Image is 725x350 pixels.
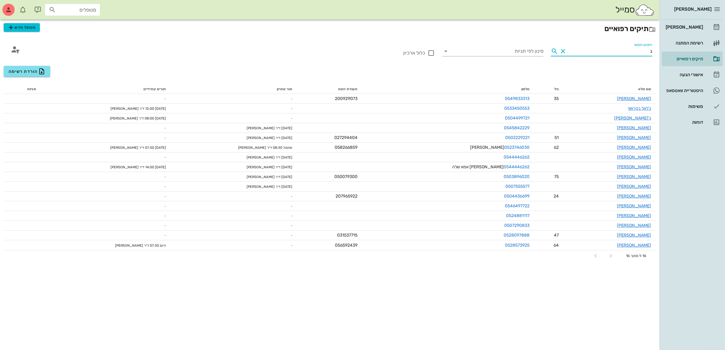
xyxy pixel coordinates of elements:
a: תיקים רפואיים [662,52,723,66]
small: - [164,155,166,159]
small: - [164,234,166,237]
a: ג'[PERSON_NAME] [614,116,651,121]
span: הורדת רשימה [9,68,45,75]
span: 75 [554,174,559,179]
th: תור אחרון [171,84,297,94]
a: 0502229221 [505,135,530,140]
span: טלפון [521,87,530,91]
div: תיקים רפואיים [664,56,703,61]
th: טלפון [362,84,534,94]
img: SmileCloud logo [635,4,655,16]
small: [DATE] ד״ר [PERSON_NAME] [247,136,292,140]
a: [PERSON_NAME] [617,145,651,150]
a: [PERSON_NAME] [662,20,723,34]
small: - [164,126,166,130]
span: [PERSON_NAME] אמא שלה [452,164,530,170]
span: 207965922 [336,194,357,199]
small: - [164,224,166,228]
th: תורים עתידיים [41,84,171,94]
a: [PERSON_NAME] [617,96,651,101]
div: [PERSON_NAME] [664,25,703,30]
small: - [291,234,292,237]
a: 0528573925 [505,243,530,248]
a: 0524881117 [506,213,530,218]
small: - [291,107,292,111]
a: 0549833313 [505,96,530,101]
small: - [164,185,166,189]
span: מטופל חדש [7,24,36,31]
small: - [291,214,292,218]
button: הורדת רשימה [4,66,50,77]
div: 1-16 מתוך 16 [626,253,646,259]
span: 62 [554,145,559,150]
th: תגיות [4,84,41,94]
a: ג'לאל בקראווי [628,106,651,111]
th: תעודת זהות [297,84,362,94]
a: [PERSON_NAME] [617,233,651,238]
small: [DATE] 12:00 ד״ר [PERSON_NAME] [111,107,166,111]
a: אישורי הגעה [662,67,723,82]
a: משימות [662,99,723,114]
label: חיפוש חופשי [634,43,652,47]
a: 0504499721 [505,116,530,121]
span: 027294404 [334,135,357,140]
a: 0507555577 [505,184,530,189]
small: - [291,244,292,248]
small: - [291,97,292,101]
small: - [164,204,166,208]
th: גיל [534,84,564,94]
span: תעודת זהות [338,87,357,91]
a: 0503896020 [504,174,530,179]
a: [PERSON_NAME] [617,135,651,140]
a: דוחות [662,115,723,130]
span: 050079300 [334,174,357,179]
th: שם מלא [564,84,656,94]
a: 0546497722 [505,203,530,209]
a: [PERSON_NAME] [617,194,651,199]
small: [DATE] 08:00 ד״ר [PERSON_NAME] [110,116,166,120]
span: תג [18,5,22,9]
div: סמייל [615,3,655,16]
span: 200929073 [335,96,357,101]
a: 0528097888 [504,233,530,238]
span: [PERSON_NAME] [470,145,530,150]
a: 0545842229 [504,125,530,130]
span: גיל [554,87,559,91]
a: היסטוריית וואטסאפ [662,83,723,98]
small: - [164,195,166,198]
span: 031537715 [337,233,357,238]
div: סינון לפי תגיות [442,46,544,56]
small: - [164,97,166,101]
a: [PERSON_NAME] [617,155,651,160]
a: [PERSON_NAME] [617,203,651,209]
small: - [291,204,292,208]
span: 51 [555,135,559,140]
span: 056592439 [335,243,357,248]
small: - [164,136,166,140]
a: 0544446262 [504,155,530,160]
span: 24 [554,194,559,199]
div: משימות [664,104,703,109]
span: [PERSON_NAME] [674,6,712,12]
small: - [291,224,292,228]
div: דוחות [664,120,703,125]
label: כלול ארכיון [333,50,425,56]
a: 0507290833 [504,223,530,228]
small: [DATE] 14:00 ד״ר [PERSON_NAME] [111,165,166,169]
h2: תיקים רפואיים [4,23,656,34]
div: היסטוריית וואטסאפ [664,88,703,93]
small: [DATE] ד״ר [PERSON_NAME] [247,175,292,179]
button: חיפוש מתקדם [7,41,23,57]
a: 0523746030 [504,145,530,150]
a: 0533450553 [504,106,530,111]
small: אתמול 08:30 ד״ר [PERSON_NAME] [238,146,292,150]
small: היום 07:30 ד״ר [PERSON_NAME] [115,244,166,248]
small: - [291,195,292,198]
input: אפשר להקליד שם, טלפון, ת.ז... [568,46,652,56]
a: [PERSON_NAME] [617,213,651,218]
span: 058266859 [335,145,357,150]
span: 35 [554,96,559,101]
button: מטופל חדש [4,23,40,32]
small: [DATE] ד״ר [PERSON_NAME] [247,185,292,189]
a: 0504436699 [504,194,530,199]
